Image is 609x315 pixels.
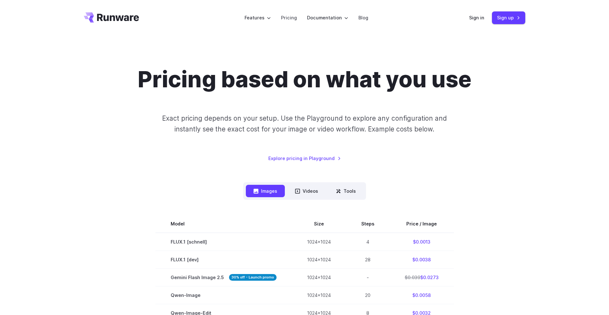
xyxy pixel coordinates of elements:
th: Price / Image [390,215,454,233]
button: Tools [328,185,363,197]
label: Features [245,14,271,21]
td: 1024x1024 [292,233,346,251]
td: 1024x1024 [292,251,346,269]
h1: Pricing based on what you use [138,66,471,93]
button: Images [246,185,285,197]
a: Pricing [281,14,297,21]
td: $0.0013 [390,233,454,251]
a: Blog [358,14,368,21]
td: 20 [346,286,390,304]
td: $0.0038 [390,251,454,269]
a: Sign in [469,14,484,21]
th: Model [155,215,292,233]
td: 1024x1024 [292,269,346,286]
td: 4 [346,233,390,251]
td: FLUX.1 [schnell] [155,233,292,251]
s: $0.039 [405,275,420,280]
a: Go to / [84,12,139,23]
a: Explore pricing in Playground [268,155,341,162]
td: 1024x1024 [292,286,346,304]
th: Steps [346,215,390,233]
td: Qwen-Image [155,286,292,304]
td: FLUX.1 [dev] [155,251,292,269]
label: Documentation [307,14,348,21]
span: Gemini Flash Image 2.5 [171,274,277,281]
td: 28 [346,251,390,269]
th: Size [292,215,346,233]
td: $0.0273 [390,269,454,286]
strong: 30% off - Launch promo [229,274,277,281]
td: $0.0058 [390,286,454,304]
button: Videos [287,185,326,197]
p: Exact pricing depends on your setup. Use the Playground to explore any configuration and instantl... [150,113,459,134]
td: - [346,269,390,286]
a: Sign up [492,11,525,24]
